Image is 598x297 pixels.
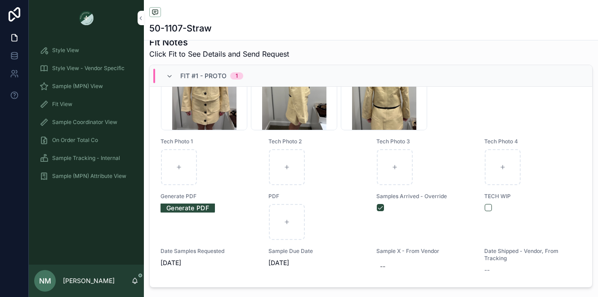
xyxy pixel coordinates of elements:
[34,168,138,184] a: Sample (MPN) Attribute View
[52,101,72,108] span: Fit View
[34,60,138,76] a: Style View - Vendor Specific
[161,193,258,200] span: Generate PDF
[34,96,138,112] a: Fit View
[34,132,138,148] a: On Order Total Co
[484,193,581,200] span: TECH WIP
[34,114,138,130] a: Sample Coordinator View
[52,155,120,162] span: Sample Tracking - Internal
[34,42,138,58] a: Style View
[484,248,581,262] span: Date Shipped - Vendor, From Tracking
[161,138,258,145] span: Tech Photo 1
[180,71,227,80] span: Fit #1 - Proto
[376,138,473,145] span: Tech Photo 3
[39,275,51,286] span: NM
[52,173,126,180] span: Sample (MPN) Attribute View
[161,248,258,255] span: Date Samples Requested
[161,258,258,267] span: [DATE]
[52,47,79,54] span: Style View
[34,150,138,166] a: Sample Tracking - Internal
[484,266,490,275] span: --
[161,201,215,215] a: Generate PDF
[149,49,289,59] span: Click Fit to See Details and Send Request
[29,36,144,196] div: scrollable content
[52,119,117,126] span: Sample Coordinator View
[34,78,138,94] a: Sample (MPN) View
[268,138,366,145] span: Tech Photo 2
[268,258,366,267] span: [DATE]
[380,262,385,271] div: --
[52,83,103,90] span: Sample (MPN) View
[268,193,366,200] span: PDF
[376,248,473,255] span: Sample X - From Vendor
[63,276,115,285] p: [PERSON_NAME]
[79,11,94,25] img: App logo
[268,248,366,255] span: Sample Due Date
[52,65,125,72] span: Style View - Vendor Specific
[52,137,98,144] span: On Order Total Co
[149,22,212,35] h1: 50-1107-Straw
[376,193,473,200] span: Samples Arrived - Override
[236,72,238,80] div: 1
[149,36,289,49] h1: Fit Notes
[484,138,581,145] span: Tech Photo 4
